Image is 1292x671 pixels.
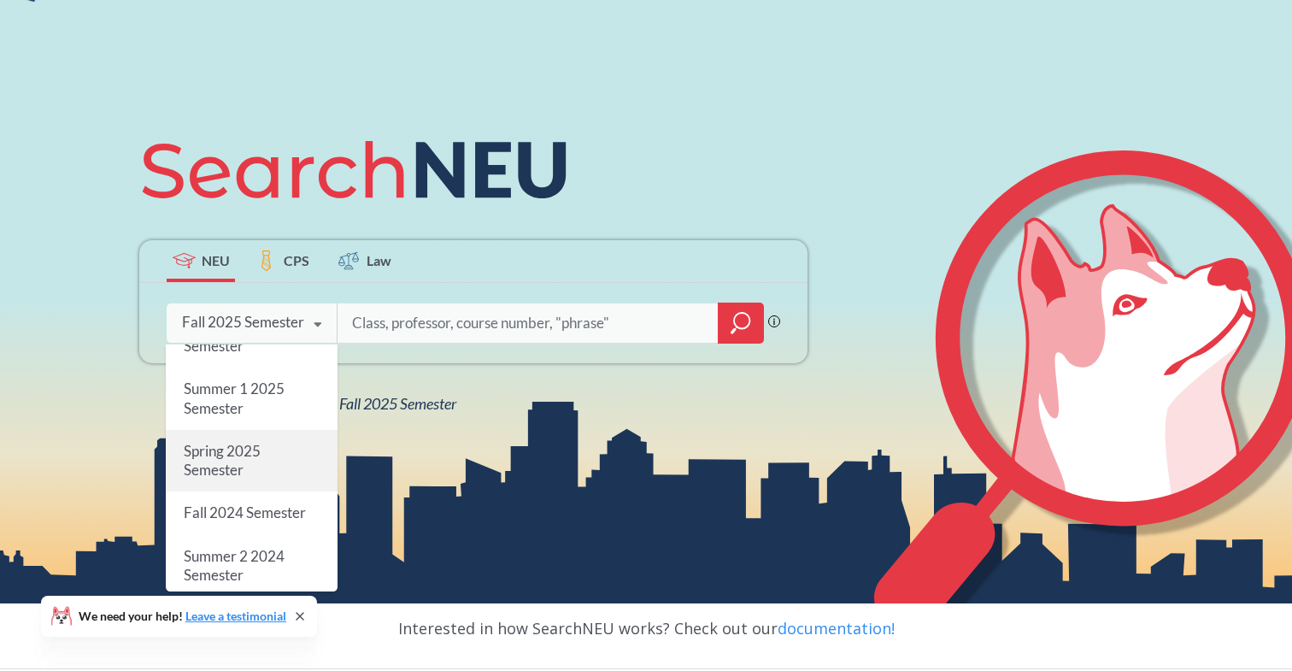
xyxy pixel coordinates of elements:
[184,546,285,583] span: Summer 2 2024 Semester
[184,380,285,416] span: Summer 1 2025 Semester
[182,313,304,332] div: Fall 2025 Semester
[184,318,298,355] span: Summer Full 2025 Semester
[718,303,764,344] div: magnifying glass
[184,442,261,479] span: Spring 2025 Semester
[731,311,751,335] svg: magnifying glass
[350,305,706,341] input: Class, professor, course number, "phrase"
[184,503,306,521] span: Fall 2024 Semester
[202,250,230,270] span: NEU
[778,618,895,639] a: documentation!
[367,250,391,270] span: Law
[307,394,456,413] span: NEU Fall 2025 Semester
[284,250,309,270] span: CPS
